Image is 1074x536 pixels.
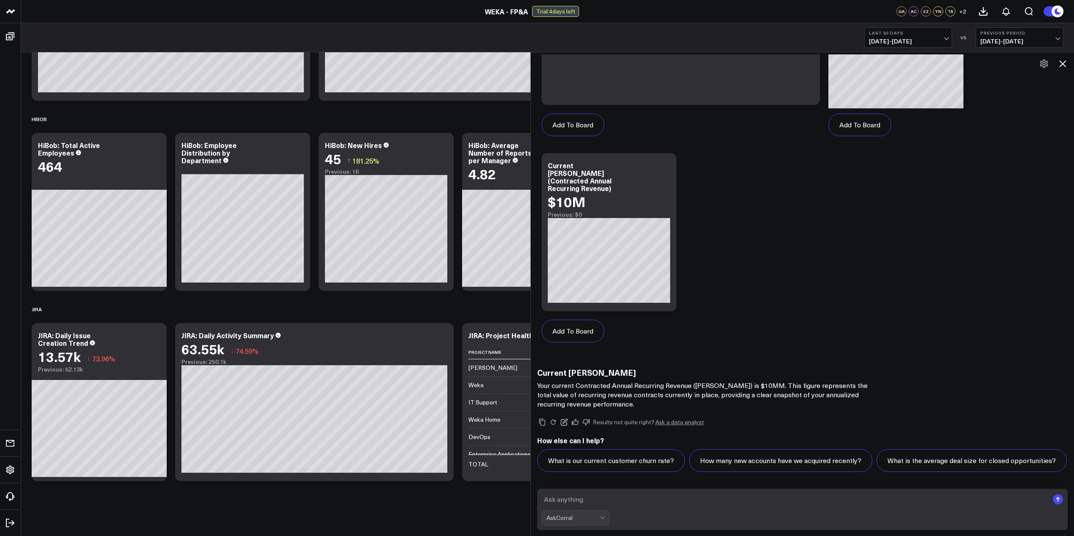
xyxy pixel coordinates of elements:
[869,38,947,45] span: [DATE] - [DATE]
[181,358,447,365] div: Previous: 250.1k
[181,341,224,356] div: 63.55k
[468,364,517,372] div: [PERSON_NAME]
[541,320,604,342] button: Add To Board
[933,6,943,16] div: YN
[537,417,547,427] button: Copy
[980,30,1059,35] b: Previous Period
[468,140,532,165] div: HiBob: Average Number of Reports per Manager
[546,514,600,521] div: AskCorral
[869,30,947,35] b: Last 30 Days
[352,156,379,165] span: 181.25%
[468,381,484,389] div: Weka
[959,8,966,14] span: + 2
[468,398,497,407] div: IT Support
[38,349,81,364] div: 13.57k
[468,166,496,181] div: 4.82
[325,168,447,175] div: Previous: 16
[38,159,62,174] div: 464
[537,436,1068,445] h2: How else can I help?
[537,368,875,377] h3: Current [PERSON_NAME]
[828,113,891,136] button: Add To Board
[32,299,42,319] div: JIRA
[468,415,500,424] div: Weka Home
[235,346,259,356] span: 74.59%
[325,140,382,150] div: HiBob: New Hires
[593,418,655,426] span: Results not quite right?
[38,140,100,157] div: HiBob: Total Active Employees
[958,6,968,16] button: +2
[537,449,685,472] button: What is our current customer churn rate?
[896,6,906,16] div: GA
[87,353,90,364] span: ↓
[468,450,530,458] div: Enterprise Applications
[945,6,955,16] div: TS
[548,194,585,209] div: $10M
[325,151,341,166] div: 45
[468,460,488,469] div: TOTAL
[541,113,604,136] button: Add To Board
[485,7,528,16] a: WEKA - FP&A
[976,27,1063,48] button: Previous Period[DATE]-[DATE]
[980,38,1059,45] span: [DATE] - [DATE]
[909,6,919,16] div: AC
[38,331,91,347] div: JIRA: Daily Issue Creation Trend
[92,354,115,363] span: 73.96%
[468,331,565,340] div: JIRA: Project Health Summary
[956,35,971,40] div: VS
[532,6,579,17] div: Trial: 4 days left
[347,155,351,166] span: ↑
[468,345,553,359] th: Project Name
[537,381,875,409] p: Your current Contracted Annual Recurring Revenue ([PERSON_NAME]) is $10MM. This figure represents...
[655,419,704,425] a: Ask a data analyst
[689,449,872,472] button: How many new accounts have we acquired recently?
[468,433,490,441] div: DevOps
[230,345,234,356] span: ↓
[38,366,160,373] div: Previous: 52.13k
[877,449,1067,472] button: What is the average deal size for closed opportunities?
[32,109,47,129] div: HIBOB
[921,6,931,16] div: EZ
[181,140,237,165] div: HiBob: Employee Distribution by Department
[864,27,952,48] button: Last 30 Days[DATE]-[DATE]
[548,211,670,218] div: Previous: $0
[548,161,611,193] div: Current [PERSON_NAME] (Contracted Annual Recurring Revenue)
[181,331,274,340] div: JIRA: Daily Activity Summary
